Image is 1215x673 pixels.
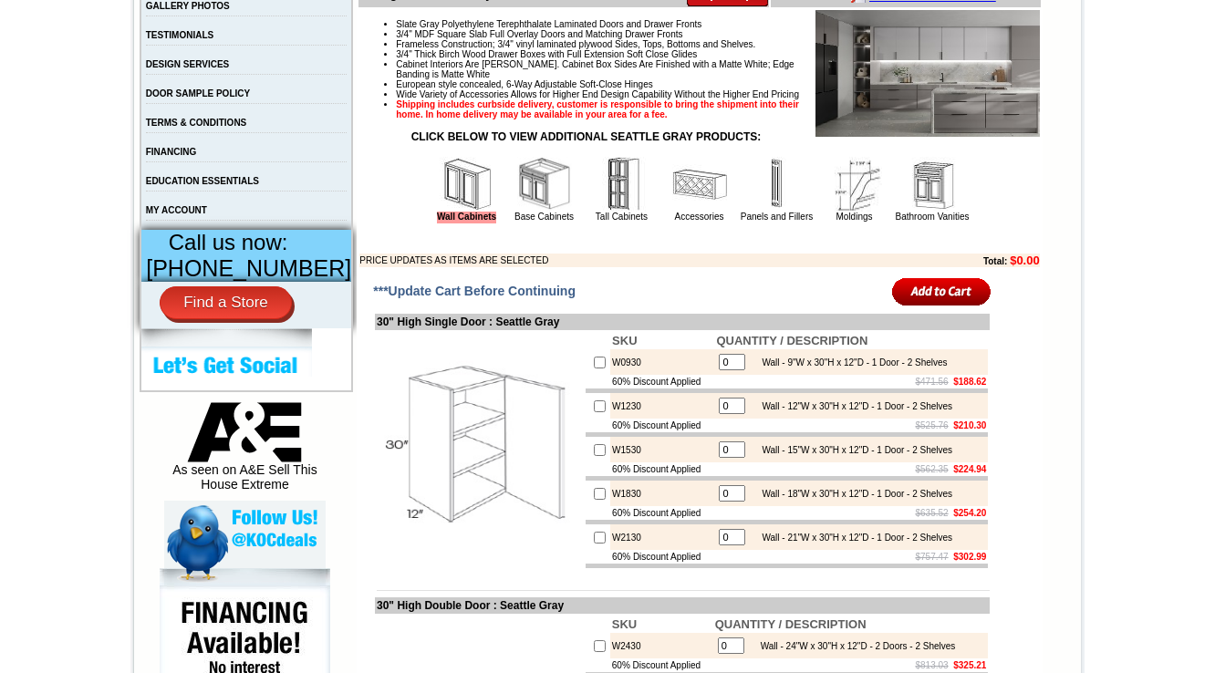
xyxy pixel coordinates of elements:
img: spacer.gif [285,51,287,52]
a: Wall Cabinets [437,212,496,223]
b: $0.00 [1010,254,1040,267]
a: Panels and Fillers [741,212,813,222]
span: European style concealed, 6-Way Adjustable Soft-Close Hinges [396,79,652,89]
input: Add to Cart [892,276,992,306]
span: Frameless Construction; 3/4" vinyl laminated plywood Sides, Tops, Bottoms and Shelves. [396,39,755,49]
img: pdf.png [3,5,17,19]
img: Bathroom Vanities [905,157,960,212]
b: QUANTITY / DESCRIPTION [715,617,867,631]
s: $635.52 [916,508,949,518]
td: Beachwood Oak Shaker [287,83,334,103]
span: ***Update Cart Before Continuing [373,284,576,298]
td: 60% Discount Applied [610,462,714,476]
b: $188.62 [953,377,986,387]
a: DOOR SAMPLE POLICY [146,88,250,98]
img: spacer.gif [119,51,122,52]
a: GALLERY PHOTOS [146,1,230,11]
div: As seen on A&E Sell This House Extreme [164,402,326,501]
span: 3/4" Thick Birch Wood Drawer Boxes with Full Extension Soft Close Glides [396,49,697,59]
s: $525.76 [916,420,949,430]
b: $224.94 [953,464,986,474]
td: PRICE UPDATES AS ITEMS ARE SELECTED [359,254,883,267]
img: Panels and Fillers [750,157,805,212]
a: Base Cabinets [514,212,574,222]
div: Wall - 12"W x 30"H x 12"D - 1 Door - 2 Shelves [753,401,952,411]
a: Find a Store [160,286,292,319]
td: W2430 [610,633,713,658]
img: spacer.gif [70,51,73,52]
s: $471.56 [916,377,949,387]
a: Bathroom Vanities [896,212,970,222]
b: QUANTITY / DESCRIPTION [716,334,867,347]
img: Wall Cabinets [440,157,494,212]
span: Call us now: [169,230,288,254]
div: Wall - 18"W x 30"H x 12"D - 1 Door - 2 Shelves [753,489,952,499]
img: Product Image [815,10,1040,137]
td: W2130 [610,524,714,550]
td: W1230 [610,393,714,419]
img: spacer.gif [178,51,181,52]
td: 30" High Single Door : Seattle Gray [375,314,990,330]
a: Moldings [836,212,872,222]
span: 3/4" MDF Square Slab Full Overlay Doors and Matching Drawer Fronts [396,29,682,39]
b: SKU [612,617,637,631]
s: $757.47 [916,552,949,562]
span: Slate Gray Polyethylene Terephthalate Laminated Doors and Drawer Fronts [396,19,701,29]
td: W1830 [610,481,714,506]
td: Bellmonte Maple [337,83,383,101]
a: Accessories [675,212,724,222]
div: Wall - 15"W x 30"H x 12"D - 1 Door - 2 Shelves [753,445,952,455]
td: [PERSON_NAME] Yellow Walnut [122,83,178,103]
s: $813.03 [916,660,949,670]
td: 60% Discount Applied [610,419,714,432]
img: Base Cabinets [517,157,572,212]
span: [PHONE_NUMBER] [146,255,351,281]
b: $210.30 [953,420,986,430]
span: Wide Variety of Accessories Allows for Higher End Design Capability Without the Higher End Pricing [396,89,799,99]
td: 60% Discount Applied [610,506,714,520]
s: $562.35 [916,464,949,474]
td: W0930 [610,349,714,375]
b: Price Sheet View in PDF Format [21,7,148,17]
td: 60% Discount Applied [610,375,714,388]
td: W1530 [610,437,714,462]
a: Tall Cabinets [596,212,648,222]
a: EDUCATION ESSENTIALS [146,176,259,186]
b: SKU [612,334,637,347]
img: spacer.gif [334,51,337,52]
img: Accessories [672,157,727,212]
b: $325.21 [953,660,986,670]
a: TESTIMONIALS [146,30,213,40]
b: Total: [983,256,1007,266]
img: Moldings [827,157,882,212]
td: Alabaster Shaker [73,83,119,101]
div: Wall - 24"W x 30"H x 12"D - 2 Doors - 2 Shelves [752,641,956,651]
a: Price Sheet View in PDF Format [21,3,148,18]
td: 60% Discount Applied [610,658,713,672]
a: TERMS & CONDITIONS [146,118,247,128]
td: Baycreek Gray [238,83,285,101]
td: 30" High Double Door : Seattle Gray [375,597,990,614]
a: DESIGN SERVICES [146,59,230,69]
strong: CLICK BELOW TO VIEW ADDITIONAL SEATTLE GRAY PRODUCTS: [411,130,762,143]
strong: Shipping includes curbside delivery, customer is responsible to bring the shipment into their hom... [396,99,799,119]
span: Cabinet Interiors Are [PERSON_NAME]. Cabinet Box Sides Are Finished with a Matte White; Edge Band... [396,59,794,79]
img: 30'' High Single Door [377,347,582,553]
img: Tall Cabinets [595,157,649,212]
td: [PERSON_NAME] White Shaker [181,83,236,103]
td: 60% Discount Applied [610,550,714,564]
div: Wall - 9"W x 30"H x 12"D - 1 Door - 2 Shelves [753,357,947,368]
a: FINANCING [146,147,197,157]
img: spacer.gif [235,51,238,52]
div: Wall - 21"W x 30"H x 12"D - 1 Door - 2 Shelves [753,533,952,543]
b: $254.20 [953,508,986,518]
b: $302.99 [953,552,986,562]
a: MY ACCOUNT [146,205,207,215]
